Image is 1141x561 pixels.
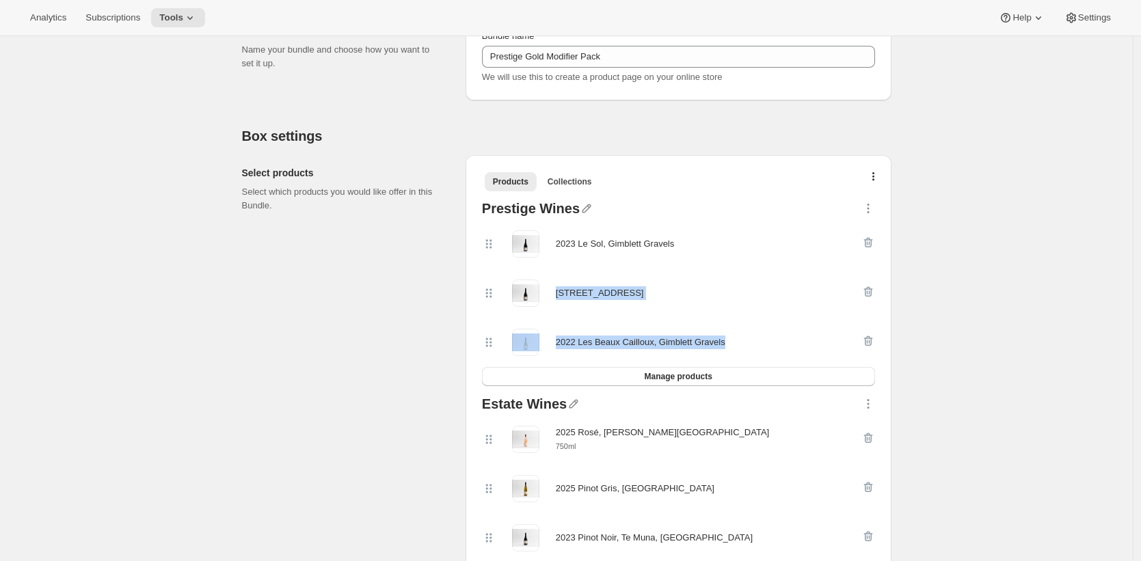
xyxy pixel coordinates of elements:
div: 2023 Pinot Noir, Te Muna, [GEOGRAPHIC_DATA] [556,531,753,545]
p: Name your bundle and choose how you want to set it up. [242,43,444,70]
div: [STREET_ADDRESS] [556,286,644,300]
span: Subscriptions [85,12,140,23]
p: Select which products you would like offer in this Bundle. [242,185,444,213]
button: Subscriptions [77,8,148,27]
button: Manage products [482,367,875,386]
div: 2022 Les Beaux Cailloux, Gimblett Gravels [556,336,725,349]
span: We will use this to create a product page on your online store [482,72,723,82]
span: Analytics [30,12,66,23]
button: Tools [151,8,205,27]
div: 2023 Le Sol, Gimblett Gravels [556,237,674,251]
span: Settings [1078,12,1111,23]
div: Estate Wines [482,397,567,415]
div: 2025 Pinot Gris, [GEOGRAPHIC_DATA] [556,482,714,495]
h2: Box settings [242,128,891,144]
h2: Select products [242,166,444,180]
small: 750ml [556,442,576,450]
span: Collections [548,176,592,187]
button: Settings [1056,8,1119,27]
button: Help [991,8,1053,27]
span: Tools [159,12,183,23]
span: Products [493,176,528,187]
span: Help [1012,12,1031,23]
div: Prestige Wines [482,202,580,219]
span: Manage products [644,371,712,382]
button: Analytics [22,8,75,27]
input: ie. Smoothie box [482,46,875,68]
div: 2025 Rosé, [PERSON_NAME][GEOGRAPHIC_DATA] [556,426,769,439]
